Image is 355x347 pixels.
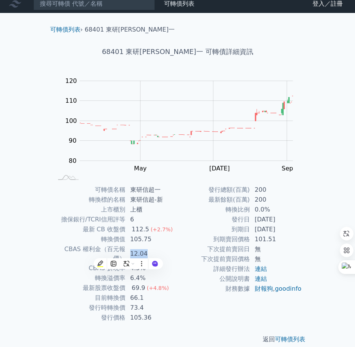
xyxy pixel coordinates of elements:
[53,234,126,244] td: 轉換價值
[53,195,126,205] td: 轉換標的名稱
[147,285,169,291] span: (+4.8%)
[69,157,76,164] tspan: 80
[178,284,250,294] td: 財務數據
[178,205,250,215] td: 轉換比例
[275,285,301,292] a: goodinfo
[65,117,77,124] tspan: 100
[85,25,175,34] li: 68401 東研[PERSON_NAME]一
[126,195,178,205] td: 東研信超-新
[178,254,250,264] td: 下次提前賣回價格
[178,195,250,205] td: 最新餘額(百萬)
[130,225,151,234] div: 112.5
[130,283,147,293] div: 69.9
[178,215,250,224] td: 發行日
[250,205,302,215] td: 0.0%
[53,303,126,313] td: 發行時轉換價
[126,205,178,215] td: 上櫃
[126,313,178,323] td: 105.36
[178,264,250,274] td: 詳細發行辦法
[126,234,178,244] td: 105.75
[209,165,230,172] tspan: [DATE]
[126,293,178,303] td: 66.1
[53,205,126,215] td: 上市櫃別
[250,284,302,294] td: ,
[44,335,311,344] p: 返回
[151,226,173,232] span: (+2.7%)
[250,244,302,254] td: 無
[44,46,311,57] h1: 68401 東研[PERSON_NAME]一 可轉債詳細資訊
[65,97,77,104] tspan: 110
[53,313,126,323] td: 發行價格
[126,244,178,263] td: 12.04
[53,293,126,303] td: 目前轉換價
[250,254,302,264] td: 無
[53,215,126,224] td: 擔保銀行/TCRI信用評等
[255,265,267,272] a: 連結
[178,224,250,234] td: 到期日
[178,234,250,244] td: 到期賣回價格
[178,185,250,195] td: 發行總額(百萬)
[53,244,126,263] td: CBAS 權利金（百元報價）
[53,224,126,234] td: 最新 CB 收盤價
[250,215,302,224] td: [DATE]
[250,195,302,205] td: 200
[50,26,80,33] a: 可轉債列表
[126,215,178,224] td: 6
[282,165,293,172] tspan: Sep
[126,185,178,195] td: 東研信超一
[250,224,302,234] td: [DATE]
[275,336,305,343] a: 可轉債列表
[317,310,355,347] iframe: Chat Widget
[53,283,126,293] td: 最新股票收盤價
[50,25,83,34] li: ›
[126,303,178,313] td: 73.4
[317,310,355,347] div: 聊天小工具
[178,274,250,284] td: 公開說明書
[65,77,77,84] tspan: 120
[126,273,178,283] td: 6.4%
[53,263,126,273] td: CBAS 折現率
[53,273,126,283] td: 轉換溢價率
[69,137,76,144] tspan: 90
[178,244,250,254] td: 下次提前賣回日
[250,185,302,195] td: 200
[62,77,305,188] g: Chart
[53,185,126,195] td: 可轉債名稱
[255,285,273,292] a: 財報狗
[134,165,147,172] tspan: May
[250,234,302,244] td: 101.51
[255,275,267,282] a: 連結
